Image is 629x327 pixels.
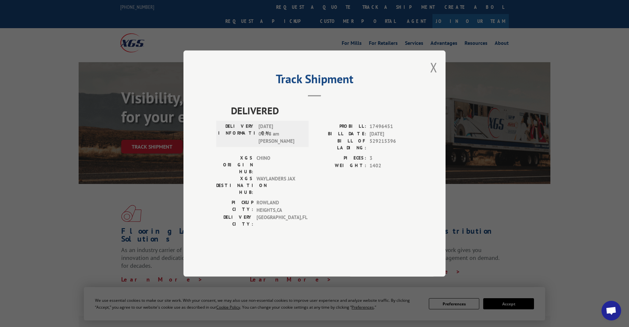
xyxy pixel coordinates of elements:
button: Close modal [430,59,437,76]
label: PIECES: [314,154,366,162]
div: Open chat [601,301,621,320]
span: ROWLAND HEIGHTS , CA [257,199,301,214]
label: WEIGHT: [314,162,366,170]
span: CHINO [257,154,301,175]
span: DELIVERED [231,103,413,118]
span: 17496451 [370,123,413,130]
span: [DATE] [370,130,413,138]
span: [GEOGRAPHIC_DATA] , FL [257,214,301,227]
span: 1402 [370,162,413,170]
label: XGS ORIGIN HUB: [216,154,253,175]
span: 3 [370,154,413,162]
label: PROBILL: [314,123,366,130]
span: [DATE] 08:48 am [PERSON_NAME] [258,123,303,145]
label: BILL OF LADING: [314,137,366,151]
h2: Track Shipment [216,74,413,87]
span: 529215396 [370,137,413,151]
span: WAYLANDERS JAX [257,175,301,196]
label: PICKUP CITY: [216,199,253,214]
label: XGS DESTINATION HUB: [216,175,253,196]
label: DELIVERY INFORMATION: [218,123,255,145]
label: DELIVERY CITY: [216,214,253,227]
label: BILL DATE: [314,130,366,138]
